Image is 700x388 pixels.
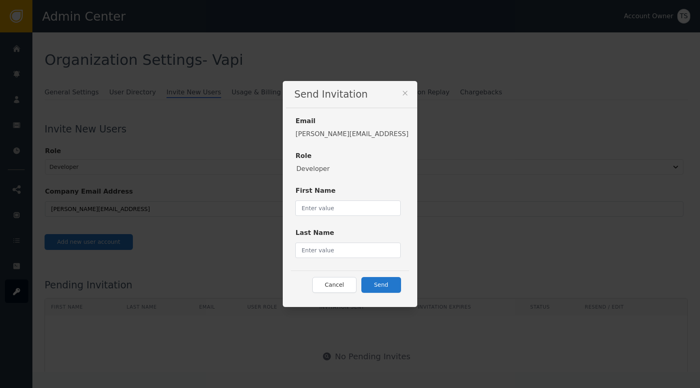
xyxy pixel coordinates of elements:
label: Email [295,116,408,129]
label: Role [295,151,404,164]
label: First Name [295,186,400,199]
div: Developer [296,164,404,174]
button: Cancel [312,277,356,293]
button: Send [361,277,401,293]
div: [PERSON_NAME][EMAIL_ADDRESS] [295,129,408,139]
label: Last Name [295,228,400,241]
div: Send Invitation [286,81,417,108]
input: Enter value [295,200,400,216]
input: Enter value [295,243,400,258]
